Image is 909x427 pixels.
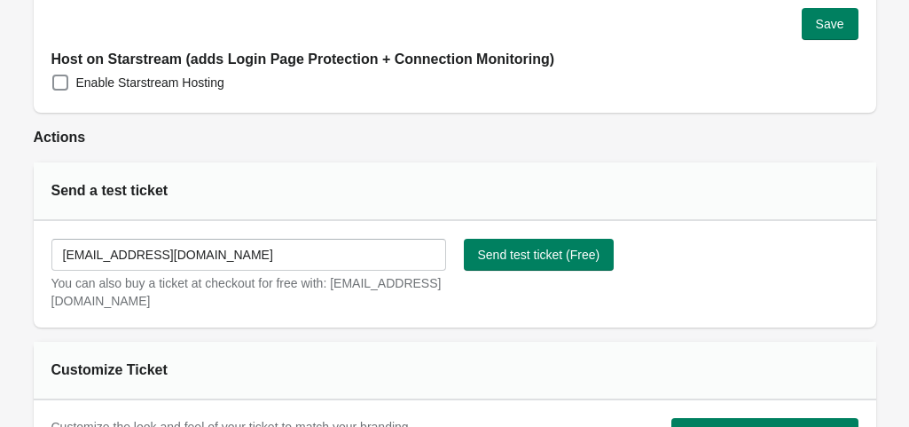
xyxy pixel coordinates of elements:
[51,360,294,381] div: Customize Ticket
[76,74,224,91] span: Enable Starstream Hosting
[51,274,446,310] div: You can also buy a ticket at checkout for free with: [EMAIL_ADDRESS][DOMAIN_NAME]
[816,17,844,31] span: Save
[51,180,294,202] div: Send a test ticket
[464,239,615,271] button: Send test ticket (Free)
[478,248,600,262] span: Send test ticket (Free)
[51,49,858,70] h2: Host on Starstream (adds Login Page Protection + Connection Monitoring)
[802,8,858,40] button: Save
[51,239,446,271] input: test@email.com
[34,127,876,148] h2: Actions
